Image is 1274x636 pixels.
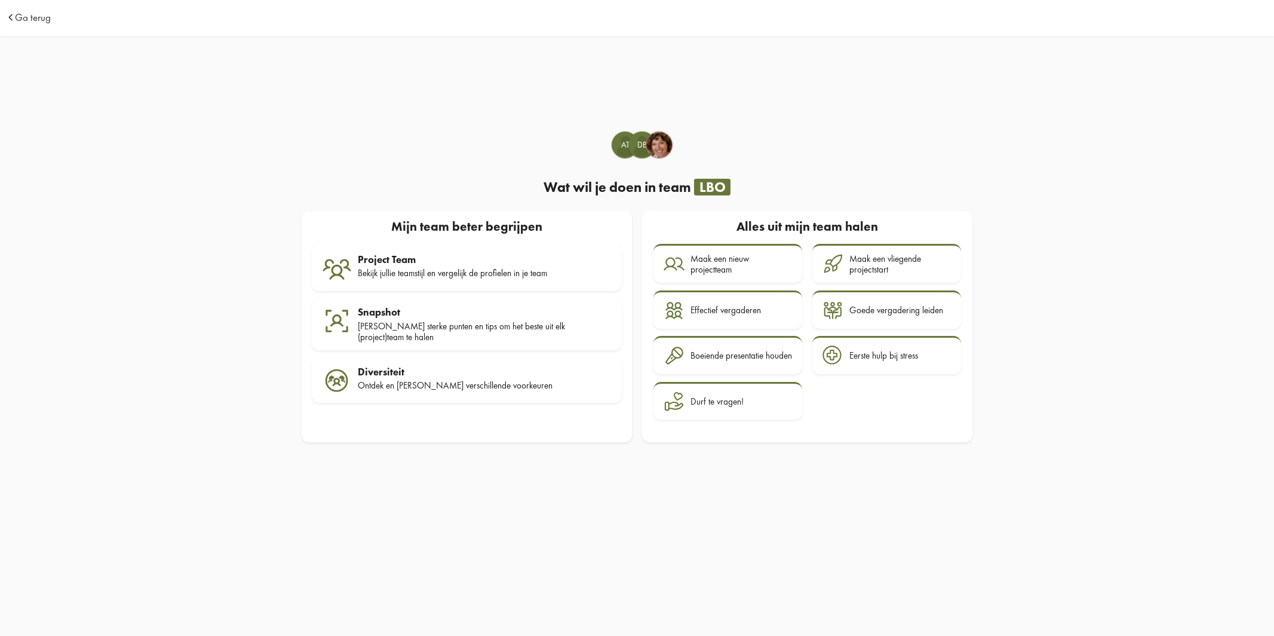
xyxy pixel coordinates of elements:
div: Albertine [612,132,638,158]
div: Snapshot [358,306,612,318]
div: Eerste hulp bij stress [849,350,918,361]
a: Effectief vergaderen [653,291,802,329]
a: Eerste hulp bij stress [812,336,961,374]
span: DB [629,139,655,151]
div: Diversiteit [358,366,612,378]
div: Mijn team beter begrijpen [307,216,627,239]
div: Alles uit mijn team halen [652,216,962,239]
a: Ga terug [15,13,51,23]
div: Boeiende presentatie houden [690,350,792,361]
div: Durf te vragen! [690,396,744,407]
span: AT [612,139,638,151]
div: Effectief vergaderen [690,305,761,316]
div: Maak een vliegende projectstart [849,253,951,276]
a: Snapshot [PERSON_NAME] sterke punten en tips om het beste uit elk (project)team te halen [312,298,622,350]
a: Project Team Bekijk jullie teamstijl en vergelijk de profielen in je team [312,244,622,291]
div: Goede vergadering leiden [849,305,943,316]
div: Project Team [358,253,612,265]
div: LBO [694,179,730,195]
a: Goede vergadering leiden [812,291,961,329]
a: Maak een vliegende projectstart [812,244,961,283]
div: Ontdek en [PERSON_NAME] verschillende voorkeuren [358,380,612,391]
a: Durf te vragen! [653,382,802,420]
span: Wat wil je doen in team [544,178,691,196]
a: Diversiteit Ontdek en [PERSON_NAME] verschillende voorkeuren [312,358,622,403]
div: Maak een nieuw projectteam [690,253,792,276]
div: Danny [628,132,655,158]
div: [PERSON_NAME] sterke punten en tips om het beste uit elk (project)team te halen [358,321,612,343]
a: Boeiende presentatie houden [653,336,802,374]
div: Bekijk jullie teamstijl en vergelijk de profielen in je team [358,268,612,279]
div: Nathanya [646,132,673,158]
a: Maak een nieuw projectteam [653,244,802,283]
